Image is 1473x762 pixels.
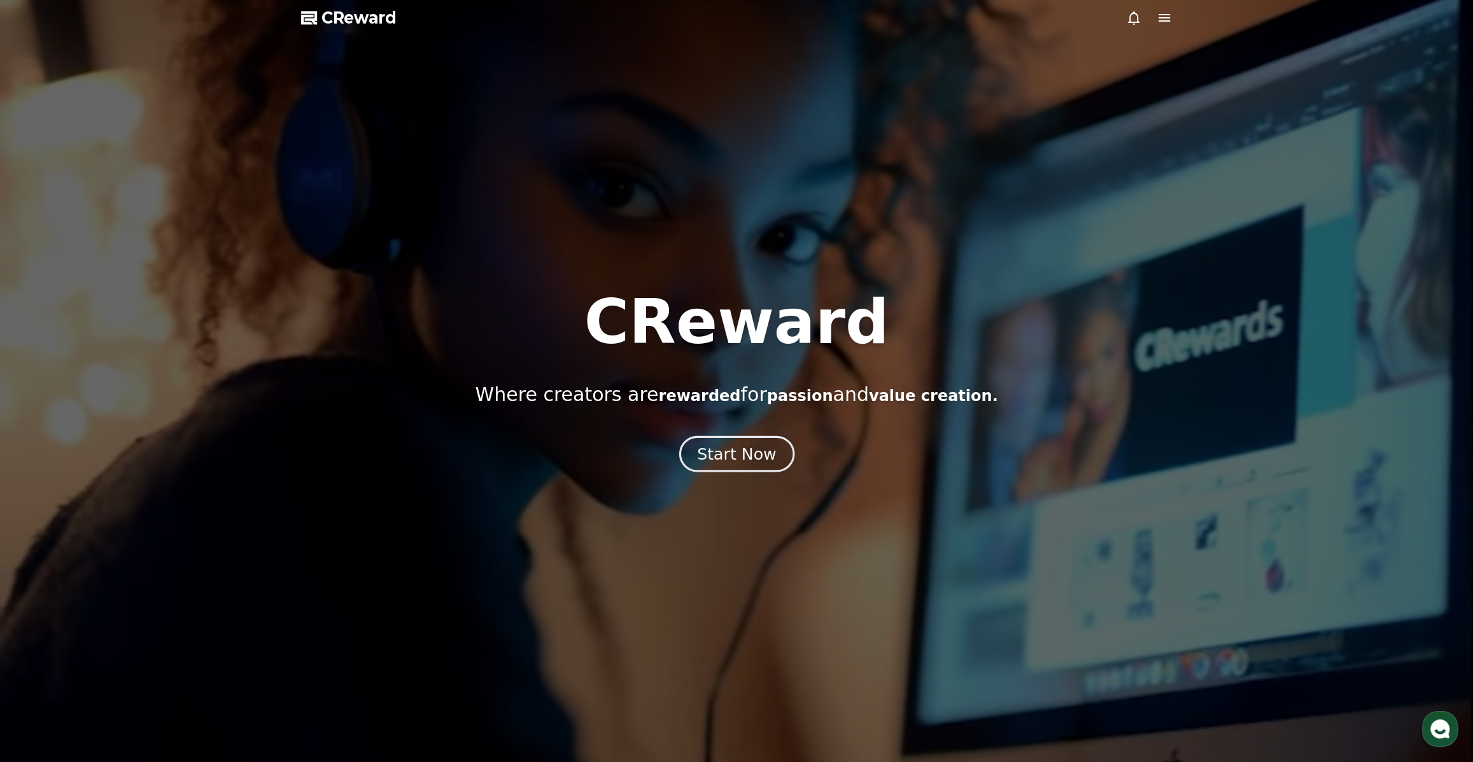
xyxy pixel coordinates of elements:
[84,404,164,435] a: Messages
[4,404,84,435] a: Home
[658,387,740,405] span: rewarded
[767,387,833,405] span: passion
[106,423,143,434] span: Messages
[301,8,397,28] a: CReward
[682,449,792,462] a: Start Now
[475,383,997,406] p: Where creators are for and
[32,423,55,433] span: Home
[584,292,889,353] h1: CReward
[697,443,776,465] div: Start Now
[321,8,397,28] span: CReward
[164,404,244,435] a: Settings
[869,387,998,405] span: value creation.
[188,423,220,433] span: Settings
[679,435,794,472] button: Start Now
